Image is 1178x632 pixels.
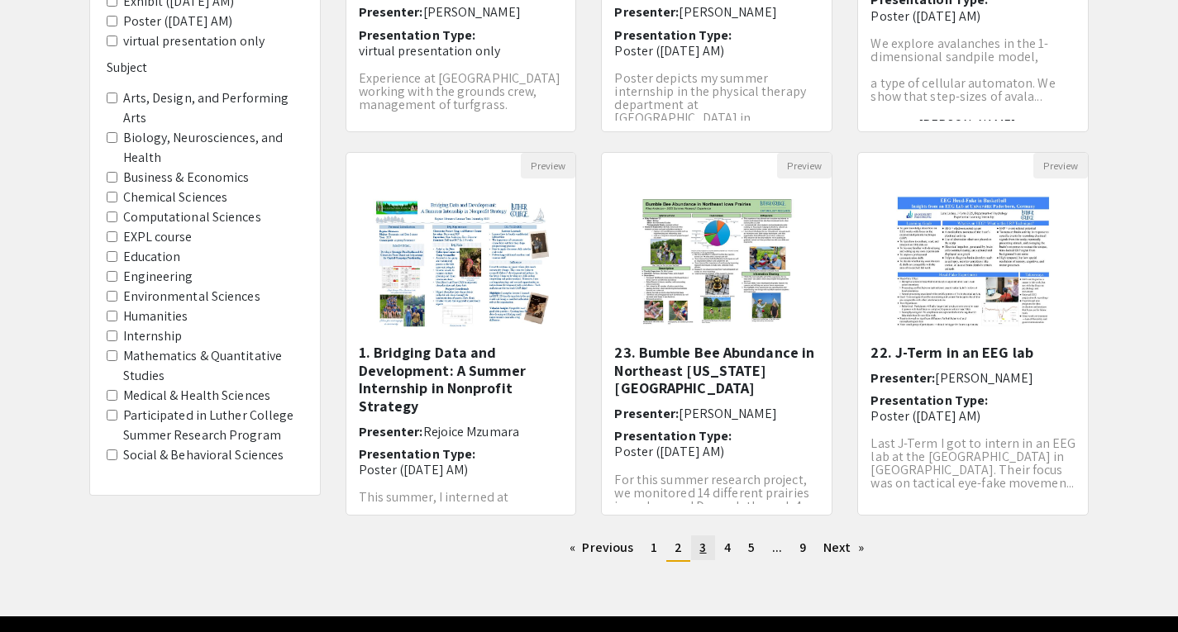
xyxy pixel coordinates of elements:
[651,539,657,556] span: 1
[123,346,303,386] label: Mathematics & Quantitative Studies
[614,43,819,59] p: Poster ([DATE] AM)
[799,539,806,556] span: 9
[679,405,776,422] span: [PERSON_NAME]
[918,116,1016,133] span: [PERSON_NAME]
[870,77,1075,103] p: a type of cellular automaton. We show that step-sizes of avala...
[857,152,1089,516] div: Open Presentation <p>22. J-Term in an EEG lab</p>
[870,344,1075,362] h5: 22. J-Term in an EEG lab
[870,408,1075,424] p: Poster ([DATE] AM)
[423,3,521,21] span: [PERSON_NAME]
[622,178,813,344] img: <p>23. Bumble Bee Abundance in Northeast Iowa Prairies</p>
[359,491,564,583] p: This summer, I interned at [GEOGRAPHIC_DATA] and [GEOGRAPHIC_DATA] in [GEOGRAPHIC_DATA], [GEOGRAP...
[561,535,641,560] a: Previous page
[12,558,70,620] iframe: Chat
[346,535,1090,562] ul: Pagination
[359,424,564,440] h6: Presenter:
[359,462,564,478] p: Poster ([DATE] AM)
[359,43,564,59] p: virtual presentation only
[815,535,872,560] a: Next page
[123,267,193,287] label: Engineering
[614,473,819,526] p: For this summer research project, we monitored 14 different prairies in and around Decorah throug...
[935,369,1033,387] span: [PERSON_NAME]
[614,444,819,459] p: Poster ([DATE] AM)
[123,128,303,168] label: Biology, Neurosciences, and Health
[601,152,832,516] div: Open Presentation <p>23. Bumble Bee Abundance in Northeast Iowa Prairies</p>
[748,539,755,556] span: 5
[359,344,564,415] h5: 1. Bridging Data and Development: A Summer Internship in Nonprofit Strategy
[870,116,918,133] span: Mentor:
[870,8,1075,24] p: Poster ([DATE] AM)
[356,178,565,344] img: <p>1. Bridging Data and Development:&nbsp;A Summer Internship in Nonprofit Strategy</p>
[772,539,782,556] span: ...
[423,423,520,440] span: Rejoice Mzumara
[614,4,819,20] h6: Presenter:
[123,386,271,406] label: Medical & Health Sciences
[123,227,193,247] label: EXPL course
[123,445,284,465] label: Social & Behavioral Sciences
[359,445,476,463] span: Presentation Type:
[1033,153,1088,178] button: Preview
[870,37,1075,64] p: We explore avalanches in the 1-dimensional sandpile model,
[521,153,575,178] button: Preview
[614,427,732,444] span: Presentation Type:
[359,72,564,112] p: Experience at [GEOGRAPHIC_DATA] working with the grounds crew, management of turfgrass.
[123,287,260,306] label: Environmental Sciences
[123,88,303,128] label: Arts, Design, and Performing Arts
[123,168,250,188] label: Business & Economics
[123,12,233,31] label: Poster ([DATE] AM)
[675,539,682,556] span: 2
[123,188,228,207] label: Chemical Sciences
[123,247,181,267] label: Education
[679,3,776,21] span: [PERSON_NAME]
[107,59,303,75] h6: Subject
[870,392,988,409] span: Presentation Type:
[123,306,188,326] label: Humanities
[614,72,819,151] p: Poster depicts my summer internship in the physical therapy department at [GEOGRAPHIC_DATA] in [G...
[123,207,261,227] label: Computational Sciences
[870,502,918,520] span: Mentor:
[614,344,819,397] h5: 23. Bumble Bee Abundance in Northeast [US_STATE][GEOGRAPHIC_DATA]
[614,406,819,421] h6: Presenter:
[123,406,303,445] label: Participated in Luther College Summer Research Program
[123,326,183,346] label: Internship
[346,152,577,516] div: Open Presentation <p>1. Bridging Data and Development:&nbsp;A Summer Internship in Nonprofit Stra...
[918,502,1016,520] span: [PERSON_NAME]
[123,31,265,51] label: virtual presentation only
[614,26,732,44] span: Presentation Type:
[880,178,1067,344] img: <p>22. J-Term in an EEG lab</p>
[777,153,832,178] button: Preview
[870,437,1075,490] p: Last J-Term I got to intern in an EEG lab at the [GEOGRAPHIC_DATA] in [GEOGRAPHIC_DATA]. Their fo...
[724,539,731,556] span: 4
[359,4,564,20] h6: Presenter:
[699,539,706,556] span: 3
[359,26,476,44] span: Presentation Type:
[870,370,1075,386] h6: Presenter:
